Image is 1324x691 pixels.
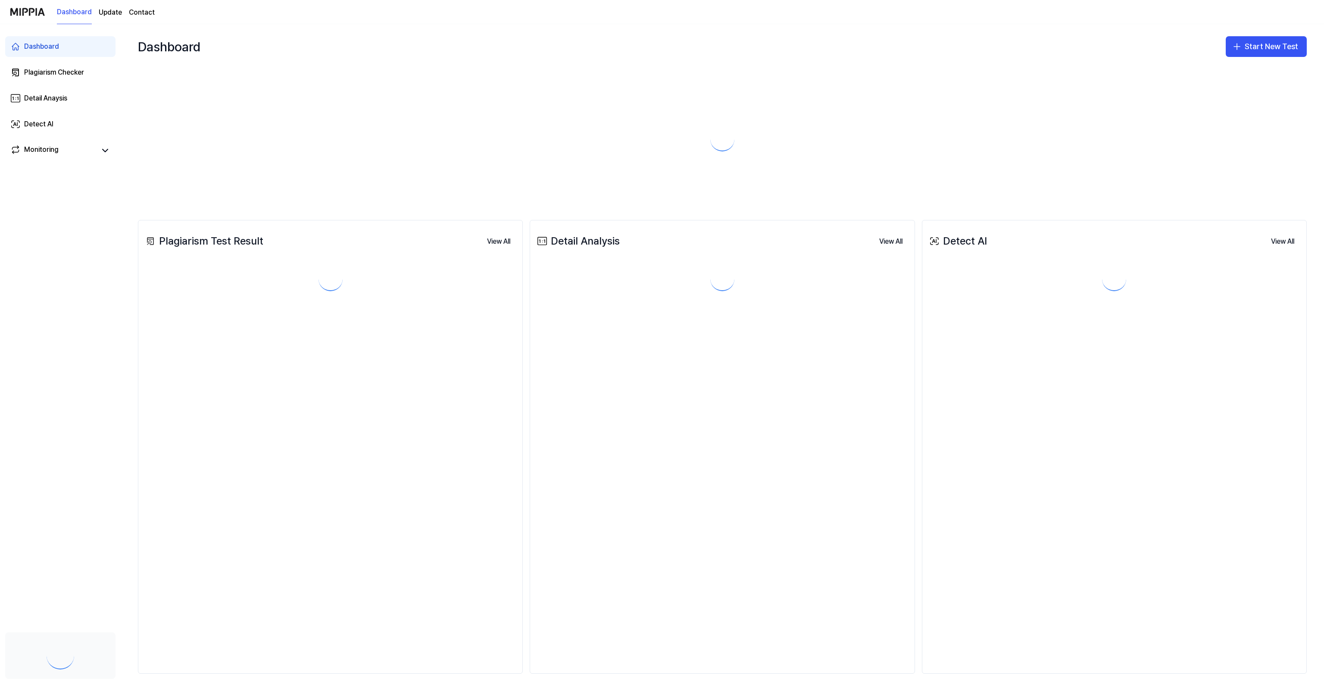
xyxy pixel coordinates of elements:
div: Detail Anaysis [24,93,67,104]
a: View All [1264,232,1301,250]
a: Dashboard [5,36,116,57]
a: Dashboard [57,0,92,24]
div: Monitoring [24,144,59,157]
a: Detail Anaysis [5,88,116,109]
a: View All [480,232,517,250]
button: View All [480,233,517,250]
div: Detect AI [24,119,53,129]
a: Plagiarism Checker [5,62,116,83]
a: Update [99,7,122,18]
button: View All [1264,233,1301,250]
div: Detail Analysis [535,233,620,249]
a: View All [872,232,909,250]
div: Detect AI [927,233,987,249]
a: Monitoring [10,144,97,157]
div: Dashboard [24,41,59,52]
div: Dashboard [138,33,200,60]
button: Start New Test [1226,36,1307,57]
div: Plagiarism Test Result [144,233,263,249]
a: Detect AI [5,114,116,135]
div: Plagiarism Checker [24,67,84,78]
button: View All [872,233,909,250]
a: Contact [129,7,155,18]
